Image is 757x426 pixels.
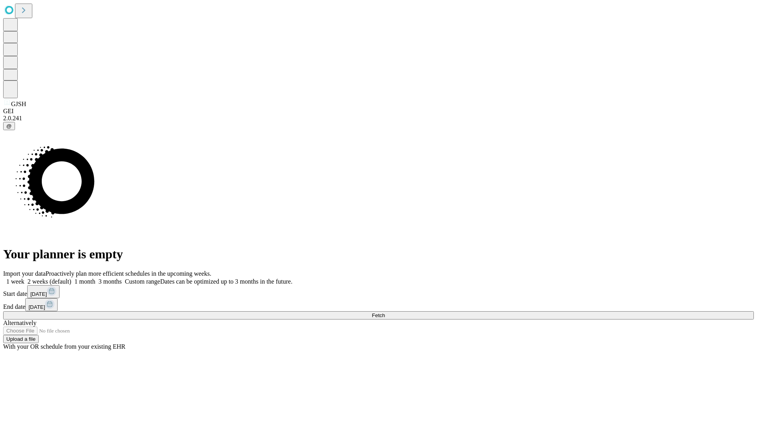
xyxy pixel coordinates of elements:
button: [DATE] [27,285,60,298]
div: GEI [3,108,754,115]
button: Upload a file [3,335,39,343]
span: 1 month [75,278,95,285]
span: With your OR schedule from your existing EHR [3,343,125,350]
span: [DATE] [30,291,47,297]
span: 2 weeks (default) [28,278,71,285]
span: Import your data [3,270,46,277]
span: @ [6,123,12,129]
span: Fetch [372,312,385,318]
span: Alternatively [3,319,36,326]
span: [DATE] [28,304,45,310]
button: Fetch [3,311,754,319]
button: [DATE] [25,298,58,311]
h1: Your planner is empty [3,247,754,262]
div: Start date [3,285,754,298]
span: 3 months [99,278,122,285]
div: End date [3,298,754,311]
button: @ [3,122,15,130]
span: Custom range [125,278,160,285]
span: Dates can be optimized up to 3 months in the future. [160,278,292,285]
span: 1 week [6,278,24,285]
span: Proactively plan more efficient schedules in the upcoming weeks. [46,270,211,277]
span: GJSH [11,101,26,107]
div: 2.0.241 [3,115,754,122]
